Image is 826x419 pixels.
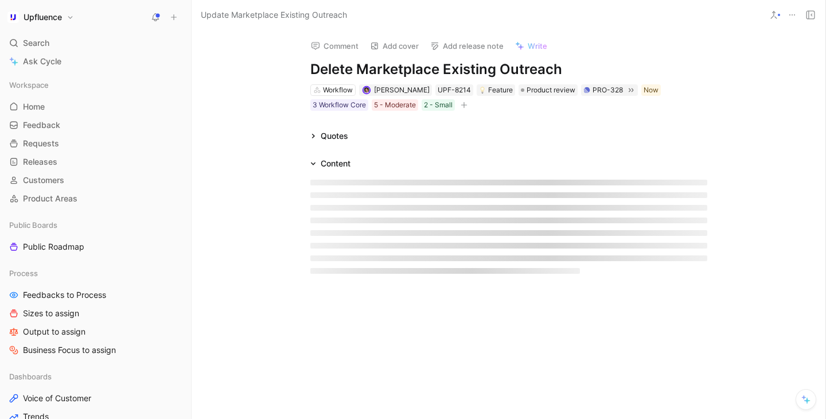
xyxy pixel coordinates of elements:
div: PRO-328 [593,84,623,96]
a: Home [5,98,186,115]
h1: Delete Marketplace Existing Outreach [310,60,707,79]
span: Update Marketplace Existing Outreach [201,8,347,22]
span: Product Areas [23,193,77,204]
button: Add release note [425,38,509,54]
span: Home [23,101,45,112]
div: 💡Feature [477,84,515,96]
div: Content [306,157,355,170]
span: Dashboards [9,371,52,382]
div: Feature [479,84,513,96]
span: Releases [23,156,57,168]
div: 5 - Moderate [374,99,416,111]
div: Workspace [5,76,186,94]
button: Comment [306,38,364,54]
span: Public Boards [9,219,57,231]
div: Public BoardsPublic Roadmap [5,216,186,255]
a: Business Focus to assign [5,342,186,359]
div: Public Boards [5,216,186,234]
a: Feedback [5,117,186,134]
span: Feedbacks to Process [23,289,106,301]
a: Ask Cycle [5,53,186,70]
h1: Upfluence [24,12,62,22]
div: Dashboards [5,368,186,385]
button: Add cover [365,38,424,54]
a: Requests [5,135,186,152]
span: Product review [527,84,575,96]
div: Workflow [323,84,353,96]
a: Voice of Customer [5,390,186,407]
div: Search [5,34,186,52]
span: [PERSON_NAME] [374,86,430,94]
a: Public Roadmap [5,238,186,255]
div: Now [644,84,659,96]
span: Sizes to assign [23,308,79,319]
div: ProcessFeedbacks to ProcessSizes to assignOutput to assignBusiness Focus to assign [5,265,186,359]
span: Ask Cycle [23,55,61,68]
a: Product Areas [5,190,186,207]
a: Releases [5,153,186,170]
span: Customers [23,174,64,186]
a: Feedbacks to Process [5,286,186,304]
button: Write [510,38,552,54]
span: Process [9,267,38,279]
a: Output to assign [5,323,186,340]
div: Content [321,157,350,170]
span: Requests [23,138,59,149]
div: Product review [519,84,578,96]
div: Quotes [306,129,353,143]
div: Quotes [321,129,348,143]
span: Workspace [9,79,49,91]
span: Output to assign [23,326,85,337]
a: Customers [5,172,186,189]
span: Feedback [23,119,60,131]
div: 3 Workflow Core [313,99,366,111]
span: Public Roadmap [23,241,84,253]
div: 2 - Small [424,99,453,111]
a: Sizes to assign [5,305,186,322]
div: Process [5,265,186,282]
img: Upfluence [7,11,19,23]
img: 💡 [479,87,486,94]
div: UPF-8214 [438,84,471,96]
button: UpfluenceUpfluence [5,9,77,25]
span: Business Focus to assign [23,344,116,356]
span: Write [528,41,547,51]
span: Voice of Customer [23,393,91,404]
span: Search [23,36,49,50]
img: avatar [364,87,370,93]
